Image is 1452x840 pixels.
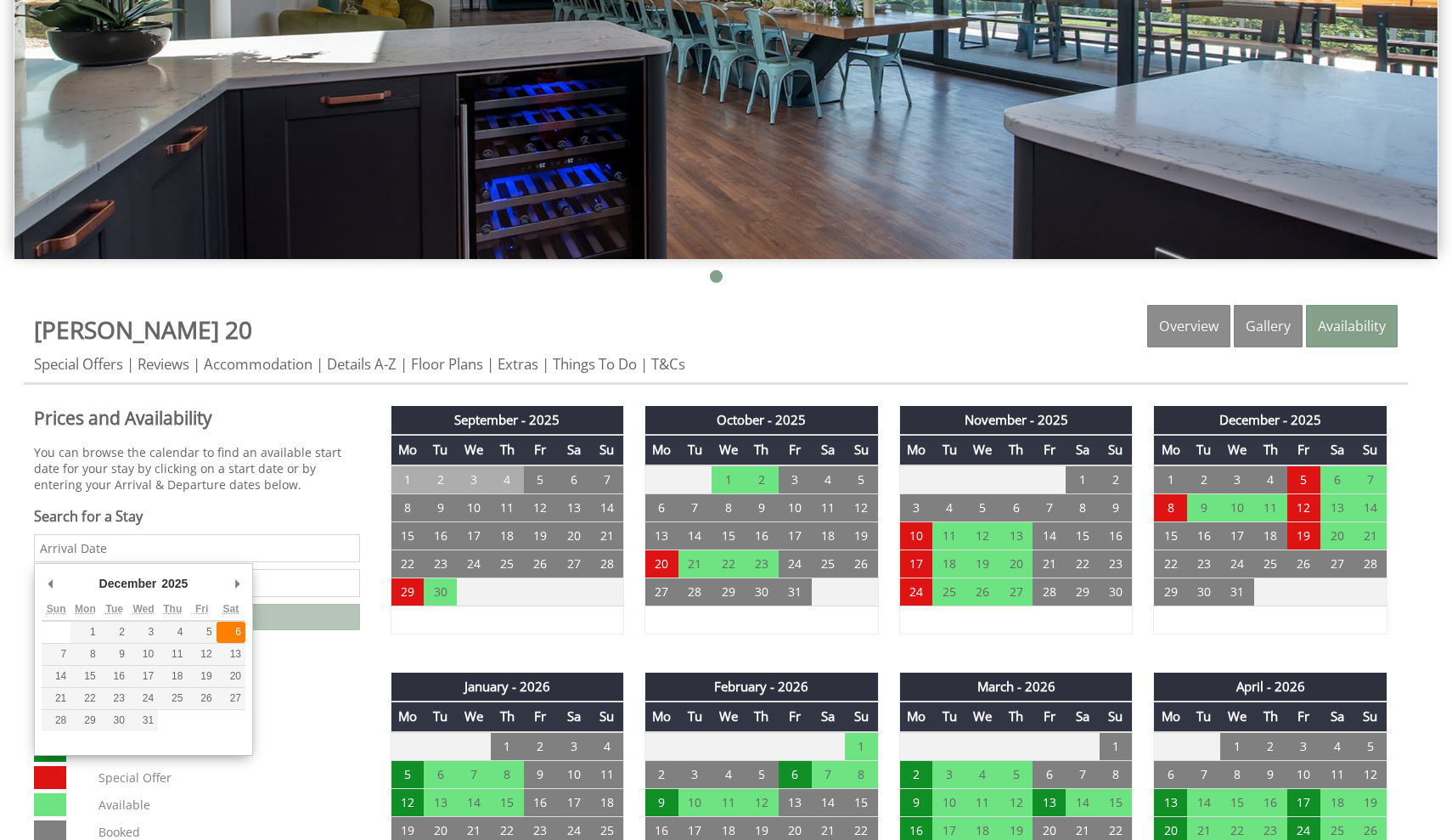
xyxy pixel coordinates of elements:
[966,578,999,606] td: 26
[228,571,245,596] button: Next Month
[42,571,59,596] button: Previous Month
[1187,465,1220,494] td: 2
[1287,732,1320,761] td: 3
[105,603,122,615] abbr: Tuesday
[391,702,424,731] th: Mo
[1254,521,1287,550] td: 18
[1354,521,1387,550] td: 21
[1220,435,1253,465] th: We
[1066,465,1099,494] td: 1
[645,521,678,550] td: 13
[1154,760,1187,788] td: 6
[1033,550,1066,578] td: 21
[457,788,490,816] td: 14
[1220,760,1253,788] td: 8
[70,666,99,687] button: 15
[1187,493,1220,521] td: 9
[1220,732,1253,761] td: 1
[1306,305,1398,347] a: Availability
[391,406,624,435] th: September - 2025
[97,571,160,596] div: December
[187,644,216,665] button: 12
[845,465,878,494] td: 5
[1354,465,1387,494] td: 7
[1066,550,1099,578] td: 22
[932,760,965,788] td: 3
[424,521,457,550] td: 16
[1220,465,1253,494] td: 3
[966,550,999,578] td: 19
[424,578,457,606] td: 30
[217,688,245,709] button: 27
[158,622,187,643] button: 4
[70,644,99,665] button: 8
[812,760,845,788] td: 7
[1033,702,1066,731] th: Fr
[845,521,878,550] td: 19
[1220,578,1253,606] td: 31
[645,550,678,578] td: 20
[932,521,965,550] td: 11
[34,406,360,430] h2: Prices and Availability
[1354,493,1387,521] td: 14
[1354,435,1387,465] th: Su
[217,666,245,687] button: 20
[812,465,845,494] td: 4
[645,435,678,465] th: Mo
[70,710,99,731] button: 29
[1287,493,1320,521] td: 12
[779,435,812,465] th: Fr
[1187,521,1220,550] td: 16
[845,702,878,731] th: Su
[899,550,932,578] td: 17
[999,521,1033,550] td: 13
[1154,702,1187,731] th: Mo
[1354,760,1387,788] td: 12
[1033,760,1066,788] td: 6
[524,435,557,465] th: Fr
[1033,493,1066,521] td: 7
[187,622,216,643] button: 5
[391,493,424,521] td: 8
[1320,521,1354,550] td: 20
[779,578,812,606] td: 31
[424,702,457,731] th: Tu
[557,493,590,521] td: 13
[100,688,129,709] button: 23
[42,644,70,665] button: 7
[1254,493,1287,521] td: 11
[779,493,812,521] td: 10
[899,493,932,521] td: 3
[1066,435,1099,465] th: Sa
[712,578,745,606] td: 29
[1254,550,1287,578] td: 25
[845,435,878,465] th: Su
[678,521,712,550] td: 14
[204,354,312,374] a: Accommodation
[590,521,623,550] td: 21
[678,702,712,731] th: Tu
[779,465,812,494] td: 3
[1100,702,1133,731] th: Su
[712,760,745,788] td: 4
[524,732,557,761] td: 2
[999,578,1033,606] td: 27
[590,435,623,465] th: Su
[845,732,878,761] td: 1
[424,435,457,465] th: Tu
[391,435,424,465] th: Mo
[899,673,1133,702] th: March - 2026
[557,435,590,465] th: Sa
[524,465,557,494] td: 5
[712,493,745,521] td: 8
[899,406,1133,435] th: November - 2025
[678,760,712,788] td: 3
[1254,732,1287,761] td: 2
[524,550,557,578] td: 26
[491,788,524,816] td: 15
[34,534,360,562] input: Arrival Date
[1033,435,1066,465] th: Fr
[590,788,623,816] td: 18
[1287,435,1320,465] th: Fr
[557,760,590,788] td: 10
